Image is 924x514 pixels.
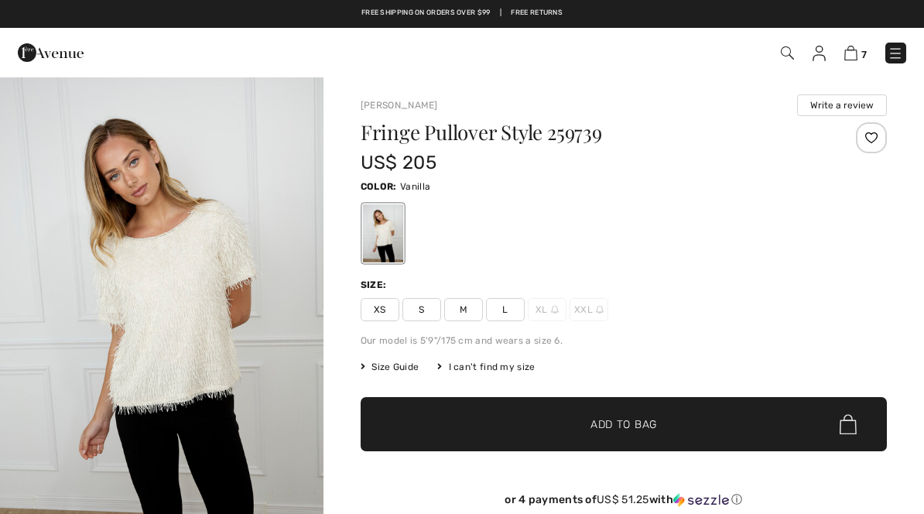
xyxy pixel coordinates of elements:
span: US$ 205 [361,152,436,173]
span: XS [361,298,399,321]
img: ring-m.svg [596,306,604,314]
img: Bag.svg [840,414,857,434]
img: 1ère Avenue [18,37,84,68]
button: Add to Bag [361,397,887,451]
a: 7 [844,43,867,62]
span: Vanilla [400,181,430,192]
span: Color: [361,181,397,192]
div: Vanilla [363,204,403,262]
span: Add to Bag [590,416,657,433]
div: I can't find my size [437,360,535,374]
a: [PERSON_NAME] [361,100,438,111]
span: US$ 51.25 [597,493,649,506]
span: M [444,298,483,321]
a: Free shipping on orders over $99 [361,8,491,19]
h1: Fringe Pullover Style 259739 [361,122,799,142]
span: | [500,8,501,19]
div: or 4 payments of with [361,493,887,507]
a: 1ère Avenue [18,44,84,59]
span: S [402,298,441,321]
img: My Info [813,46,826,61]
button: Write a review [797,94,887,116]
div: or 4 payments ofUS$ 51.25withSezzle Click to learn more about Sezzle [361,493,887,512]
img: Search [781,46,794,60]
img: ring-m.svg [551,306,559,314]
span: L [486,298,525,321]
div: Size: [361,278,390,292]
img: Sezzle [673,493,729,507]
span: XXL [570,298,608,321]
img: Menu [888,46,903,61]
span: Size Guide [361,360,419,374]
a: Free Returns [511,8,563,19]
span: XL [528,298,566,321]
img: Shopping Bag [844,46,857,60]
span: 7 [861,49,867,60]
div: Our model is 5'9"/175 cm and wears a size 6. [361,334,887,348]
